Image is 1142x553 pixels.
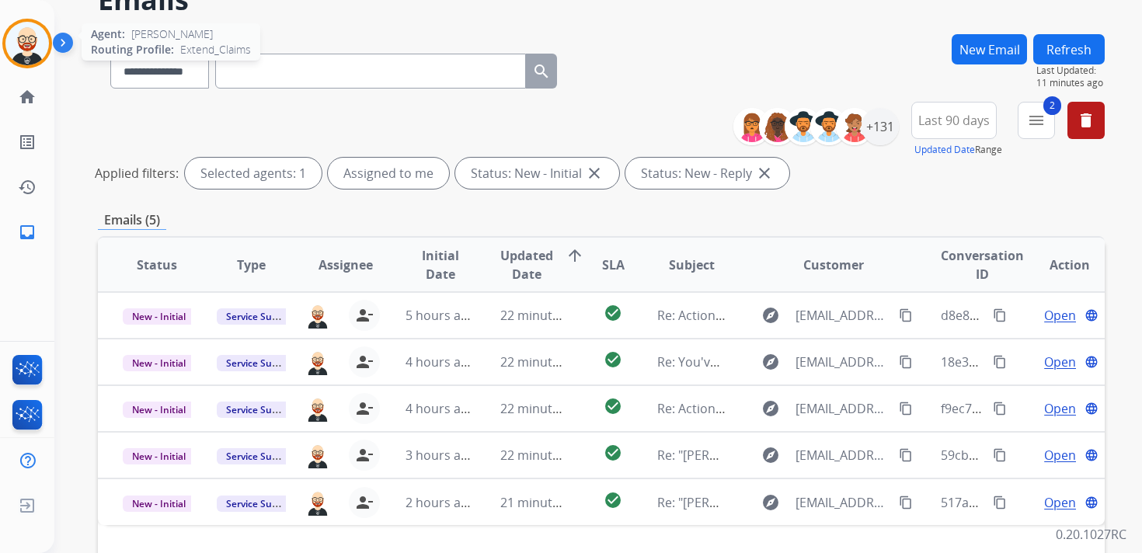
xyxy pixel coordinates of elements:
span: Customer [803,256,864,274]
span: [EMAIL_ADDRESS][DOMAIN_NAME] [796,493,890,512]
mat-icon: person_remove [355,399,374,418]
span: New - Initial [123,448,195,464]
span: Open [1044,493,1076,512]
mat-icon: content_copy [899,308,913,322]
span: Range [914,143,1002,156]
span: 2 hours ago [406,494,475,511]
span: 2 [1043,96,1061,115]
mat-icon: check_circle [604,491,622,510]
img: agent-avatar [305,395,330,422]
span: [EMAIL_ADDRESS][DOMAIN_NAME] [796,306,890,325]
mat-icon: content_copy [993,496,1007,510]
span: SLA [602,256,625,274]
div: Selected agents: 1 [185,158,322,189]
button: Last 90 days [911,102,997,139]
mat-icon: language [1085,355,1098,369]
span: New - Initial [123,496,195,512]
mat-icon: content_copy [899,355,913,369]
span: New - Initial [123,402,195,418]
span: Status [137,256,177,274]
mat-icon: language [1085,402,1098,416]
mat-icon: explore [761,399,780,418]
span: Type [237,256,266,274]
mat-icon: content_copy [993,448,1007,462]
span: [EMAIL_ADDRESS][DOMAIN_NAME] [796,399,890,418]
span: [PERSON_NAME] [131,26,213,42]
div: +131 [862,108,899,145]
mat-icon: person_remove [355,306,374,325]
span: 11 minutes ago [1036,77,1105,89]
button: Refresh [1033,34,1105,64]
span: Open [1044,399,1076,418]
mat-icon: content_copy [993,308,1007,322]
span: 4 hours ago [406,400,475,417]
span: Initial Date [406,246,474,283]
img: agent-avatar [305,349,330,375]
span: Updated Date [500,246,553,283]
span: Service Support [217,402,305,418]
span: Service Support [217,496,305,512]
mat-icon: search [532,62,551,81]
p: Applied filters: [95,164,179,183]
mat-icon: list_alt [18,133,37,151]
mat-icon: content_copy [993,402,1007,416]
span: Routing Profile: [91,42,174,57]
span: 3 hours ago [406,447,475,464]
span: [EMAIL_ADDRESS][DOMAIN_NAME] [796,446,890,464]
mat-icon: inbox [18,223,37,242]
mat-icon: check_circle [604,304,622,322]
span: Extend_Claims [180,42,251,57]
mat-icon: content_copy [899,496,913,510]
img: agent-avatar [305,489,330,515]
mat-icon: content_copy [899,402,913,416]
span: 4 hours ago [406,353,475,370]
div: Status: New - Initial [455,158,619,189]
span: Open [1044,446,1076,464]
img: avatar [5,22,49,65]
span: 22 minutes ago [500,447,590,464]
span: New - Initial [123,308,195,325]
mat-icon: explore [761,446,780,464]
span: New - Initial [123,355,195,371]
mat-icon: delete [1077,111,1095,130]
mat-icon: close [585,164,604,183]
span: 22 minutes ago [500,307,590,324]
span: 21 minutes ago [500,494,590,511]
p: 0.20.1027RC [1056,525,1126,544]
span: 5 hours ago [406,307,475,324]
mat-icon: check_circle [604,397,622,416]
mat-icon: person_remove [355,353,374,371]
button: New Email [952,34,1027,64]
span: Last 90 days [918,117,990,123]
mat-icon: check_circle [604,443,622,462]
button: 2 [1018,102,1055,139]
span: Subject [669,256,715,274]
span: Agent: [91,26,125,42]
div: Status: New - Reply [625,158,789,189]
mat-icon: arrow_upward [566,246,584,265]
img: agent-avatar [305,302,330,329]
span: 22 minutes ago [500,353,590,370]
mat-icon: close [755,164,774,183]
mat-icon: language [1085,496,1098,510]
mat-icon: person_remove [355,493,374,512]
span: Service Support [217,308,305,325]
span: Assignee [319,256,373,274]
p: Emails (5) [98,210,166,230]
mat-icon: content_copy [993,355,1007,369]
mat-icon: explore [761,306,780,325]
span: Conversation ID [941,246,1024,283]
th: Action [1010,238,1105,292]
mat-icon: person_remove [355,446,374,464]
span: [EMAIL_ADDRESS][DOMAIN_NAME] [796,353,890,371]
mat-icon: explore [761,353,780,371]
img: agent-avatar [305,442,330,468]
mat-icon: language [1085,308,1098,322]
div: Assigned to me [328,158,449,189]
span: 22 minutes ago [500,400,590,417]
mat-icon: check_circle [604,350,622,369]
mat-icon: language [1085,448,1098,462]
span: Service Support [217,448,305,464]
span: Open [1044,353,1076,371]
span: Service Support [217,355,305,371]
